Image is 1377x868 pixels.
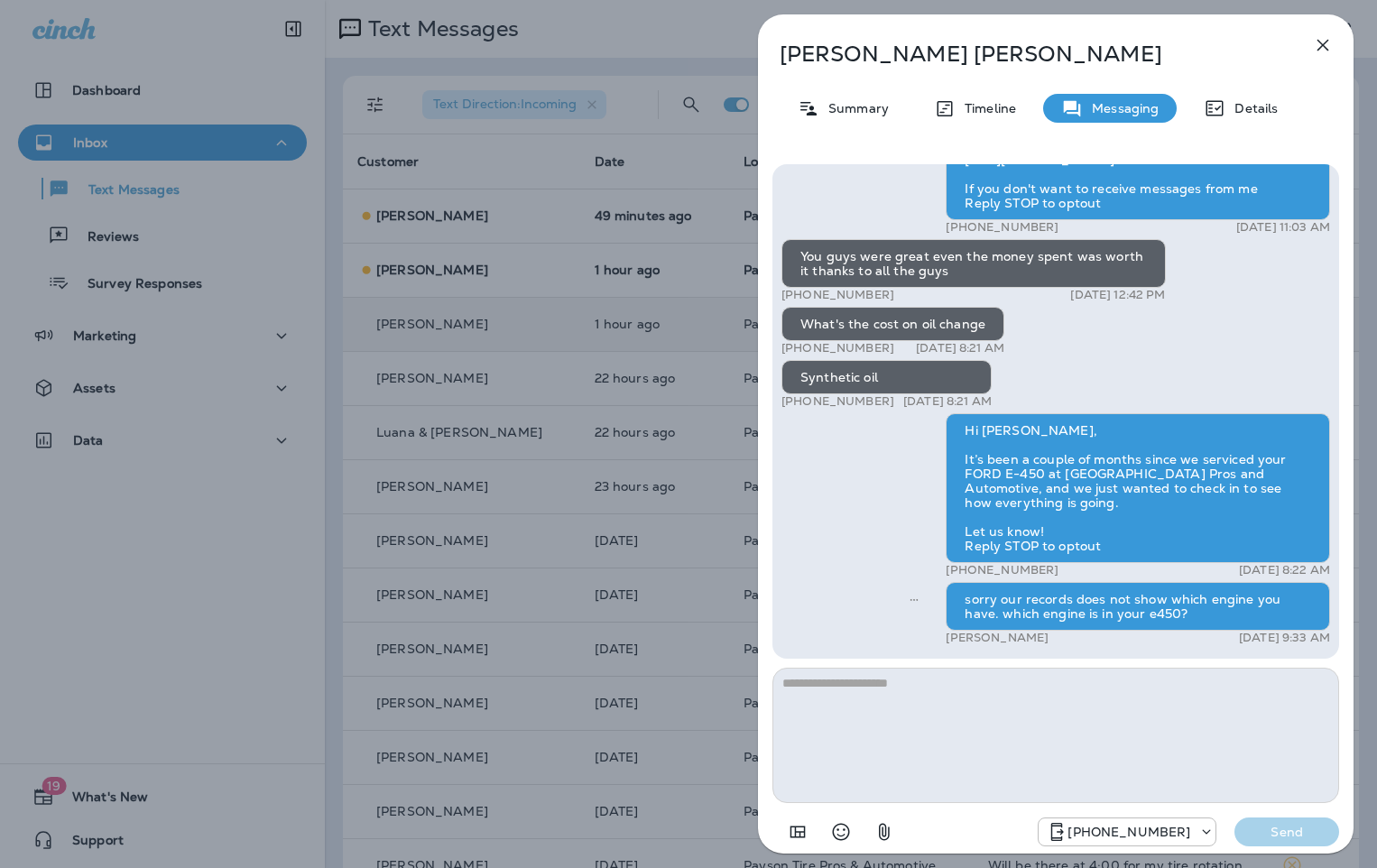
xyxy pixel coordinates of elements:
div: Synthetic oil [781,360,992,394]
p: [DATE] 8:22 AM [1239,563,1330,577]
div: +1 (928) 260-4498 [1039,821,1215,843]
div: Hi [PERSON_NAME], It’s been a couple of months since we serviced your FORD E-450 at [GEOGRAPHIC_D... [946,413,1330,563]
p: Details [1225,101,1278,115]
p: Timeline [956,101,1016,115]
p: [PERSON_NAME] [PERSON_NAME] [780,42,1272,67]
p: [PHONE_NUMBER] [946,220,1058,235]
p: [DATE] 8:21 AM [916,341,1004,356]
span: Sent [910,590,919,606]
p: [PHONE_NUMBER] [1067,825,1190,839]
p: [PERSON_NAME] [946,631,1049,645]
p: [DATE] 9:33 AM [1239,631,1330,645]
p: [PHONE_NUMBER] [946,563,1058,577]
button: Add in a premade template [780,814,816,850]
p: [DATE] 11:03 AM [1236,220,1330,235]
button: Select an emoji [823,814,859,850]
p: [PHONE_NUMBER] [781,288,894,302]
div: You guys were great even the money spent was worth it thanks to all the guys [781,239,1166,288]
p: [DATE] 8:21 AM [903,394,992,409]
p: [PHONE_NUMBER] [781,341,894,356]
p: Messaging [1083,101,1159,115]
div: sorry our records does not show which engine you have. which engine is in your e450? [946,582,1330,631]
div: What's the cost on oil change [781,307,1004,341]
p: [PHONE_NUMBER] [781,394,894,409]
p: Summary [819,101,889,115]
p: [DATE] 12:42 PM [1070,288,1165,302]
